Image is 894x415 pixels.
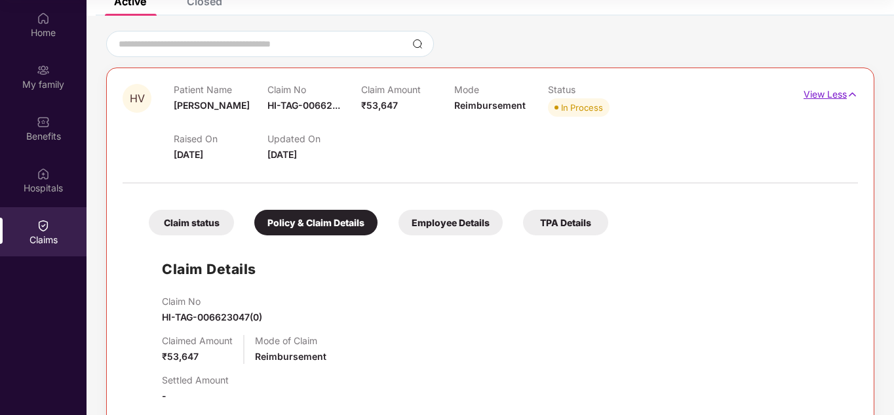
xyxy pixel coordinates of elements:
p: Updated On [267,133,361,144]
div: In Process [561,101,603,114]
div: Claim status [149,210,234,235]
div: Policy & Claim Details [254,210,378,235]
img: svg+xml;base64,PHN2ZyBpZD0iQ2xhaW0iIHhtbG5zPSJodHRwOi8vd3d3LnczLm9yZy8yMDAwL3N2ZyIgd2lkdGg9IjIwIi... [37,219,50,232]
span: Reimbursement [255,351,326,362]
img: svg+xml;base64,PHN2ZyBpZD0iU2VhcmNoLTMyeDMyIiB4bWxucz0iaHR0cDovL3d3dy53My5vcmcvMjAwMC9zdmciIHdpZH... [412,39,423,49]
p: Raised On [174,133,267,144]
p: Patient Name [174,84,267,95]
p: Claim No [162,296,262,307]
p: Claimed Amount [162,335,233,346]
img: svg+xml;base64,PHN2ZyBpZD0iSG9zcGl0YWxzIiB4bWxucz0iaHR0cDovL3d3dy53My5vcmcvMjAwMC9zdmciIHdpZHRoPS... [37,167,50,180]
p: Status [548,84,642,95]
span: - [162,390,166,401]
h1: Claim Details [162,258,256,280]
p: Mode [454,84,548,95]
img: svg+xml;base64,PHN2ZyB4bWxucz0iaHR0cDovL3d3dy53My5vcmcvMjAwMC9zdmciIHdpZHRoPSIxNyIgaGVpZ2h0PSIxNy... [847,87,858,102]
span: [PERSON_NAME] [174,100,250,111]
p: View Less [804,84,858,102]
p: Claim Amount [361,84,455,95]
img: svg+xml;base64,PHN2ZyBpZD0iSG9tZSIgeG1sbnM9Imh0dHA6Ly93d3cudzMub3JnLzIwMDAvc3ZnIiB3aWR0aD0iMjAiIG... [37,12,50,25]
p: Mode of Claim [255,335,326,346]
div: TPA Details [523,210,608,235]
p: Settled Amount [162,374,229,385]
img: svg+xml;base64,PHN2ZyB3aWR0aD0iMjAiIGhlaWdodD0iMjAiIHZpZXdCb3g9IjAgMCAyMCAyMCIgZmlsbD0ibm9uZSIgeG... [37,64,50,77]
span: [DATE] [267,149,297,160]
div: Employee Details [398,210,503,235]
span: [DATE] [174,149,203,160]
span: HI-TAG-00662... [267,100,340,111]
span: HI-TAG-006623047(0) [162,311,262,323]
span: ₹53,647 [361,100,398,111]
span: Reimbursement [454,100,526,111]
p: Claim No [267,84,361,95]
span: HV [130,93,145,104]
img: svg+xml;base64,PHN2ZyBpZD0iQmVuZWZpdHMiIHhtbG5zPSJodHRwOi8vd3d3LnczLm9yZy8yMDAwL3N2ZyIgd2lkdGg9Ij... [37,115,50,128]
span: ₹53,647 [162,351,199,362]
